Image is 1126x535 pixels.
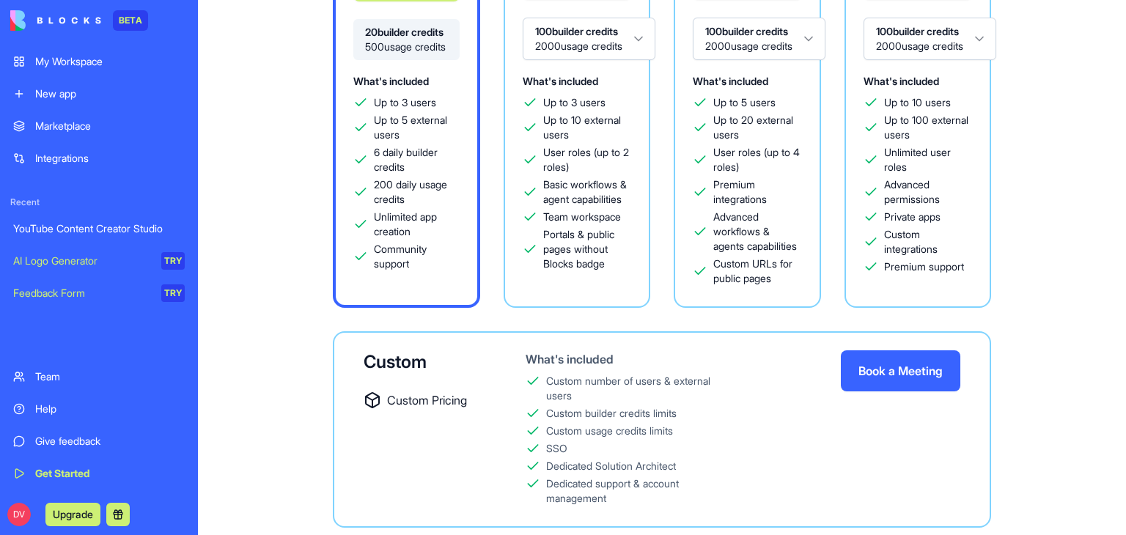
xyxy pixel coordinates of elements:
[4,214,194,243] a: YouTube Content Creator Studio
[523,75,598,87] span: What's included
[713,145,802,174] span: User roles (up to 4 roles)
[35,119,185,133] div: Marketplace
[543,210,621,224] span: Team workspace
[4,362,194,391] a: Team
[841,350,960,391] button: Book a Meeting
[35,402,185,416] div: Help
[713,210,802,254] span: Advanced workflows & agents capabilities
[543,95,606,110] span: Up to 3 users
[4,278,194,308] a: Feedback FormTRY
[546,374,730,403] div: Custom number of users & external users
[884,145,973,174] span: Unlimited user roles
[374,210,460,239] span: Unlimited app creation
[546,459,676,473] div: Dedicated Solution Architect
[365,40,448,54] span: 500 usage credits
[10,10,101,31] img: logo
[4,394,194,424] a: Help
[35,466,185,481] div: Get Started
[546,441,567,456] div: SSO
[35,151,185,166] div: Integrations
[4,79,194,108] a: New app
[374,95,436,110] span: Up to 3 users
[35,434,185,449] div: Give feedback
[374,177,460,207] span: 200 daily usage credits
[884,210,941,224] span: Private apps
[4,196,194,208] span: Recent
[884,113,973,142] span: Up to 100 external users
[884,95,951,110] span: Up to 10 users
[374,242,460,271] span: Community support
[693,75,768,87] span: What's included
[113,10,148,31] div: BETA
[713,257,802,286] span: Custom URLs for public pages
[374,145,460,174] span: 6 daily builder credits
[364,350,479,374] div: Custom
[4,427,194,456] a: Give feedback
[884,259,964,274] span: Premium support
[546,476,730,506] div: Dedicated support & account management
[13,221,185,236] div: YouTube Content Creator Studio
[35,369,185,384] div: Team
[13,286,151,300] div: Feedback Form
[4,47,194,76] a: My Workspace
[543,177,632,207] span: Basic workflows & agent capabilities
[45,506,100,521] a: Upgrade
[161,252,185,270] div: TRY
[713,113,802,142] span: Up to 20 external users
[4,144,194,173] a: Integrations
[884,177,973,207] span: Advanced permissions
[543,113,632,142] span: Up to 10 external users
[713,95,776,110] span: Up to 5 users
[713,177,802,207] span: Premium integrations
[546,406,677,421] div: Custom builder credits limits
[884,227,973,257] span: Custom integrations
[543,145,632,174] span: User roles (up to 2 roles)
[4,111,194,141] a: Marketplace
[374,113,460,142] span: Up to 5 external users
[45,503,100,526] button: Upgrade
[4,459,194,488] a: Get Started
[10,10,148,31] a: BETA
[4,246,194,276] a: AI Logo GeneratorTRY
[161,284,185,302] div: TRY
[35,54,185,69] div: My Workspace
[7,503,31,526] span: DV
[35,86,185,101] div: New app
[546,424,673,438] div: Custom usage credits limits
[543,227,632,271] span: Portals & public pages without Blocks badge
[526,350,730,368] div: What's included
[864,75,939,87] span: What's included
[353,75,429,87] span: What's included
[387,391,467,409] span: Custom Pricing
[13,254,151,268] div: AI Logo Generator
[365,25,448,40] span: 20 builder credits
